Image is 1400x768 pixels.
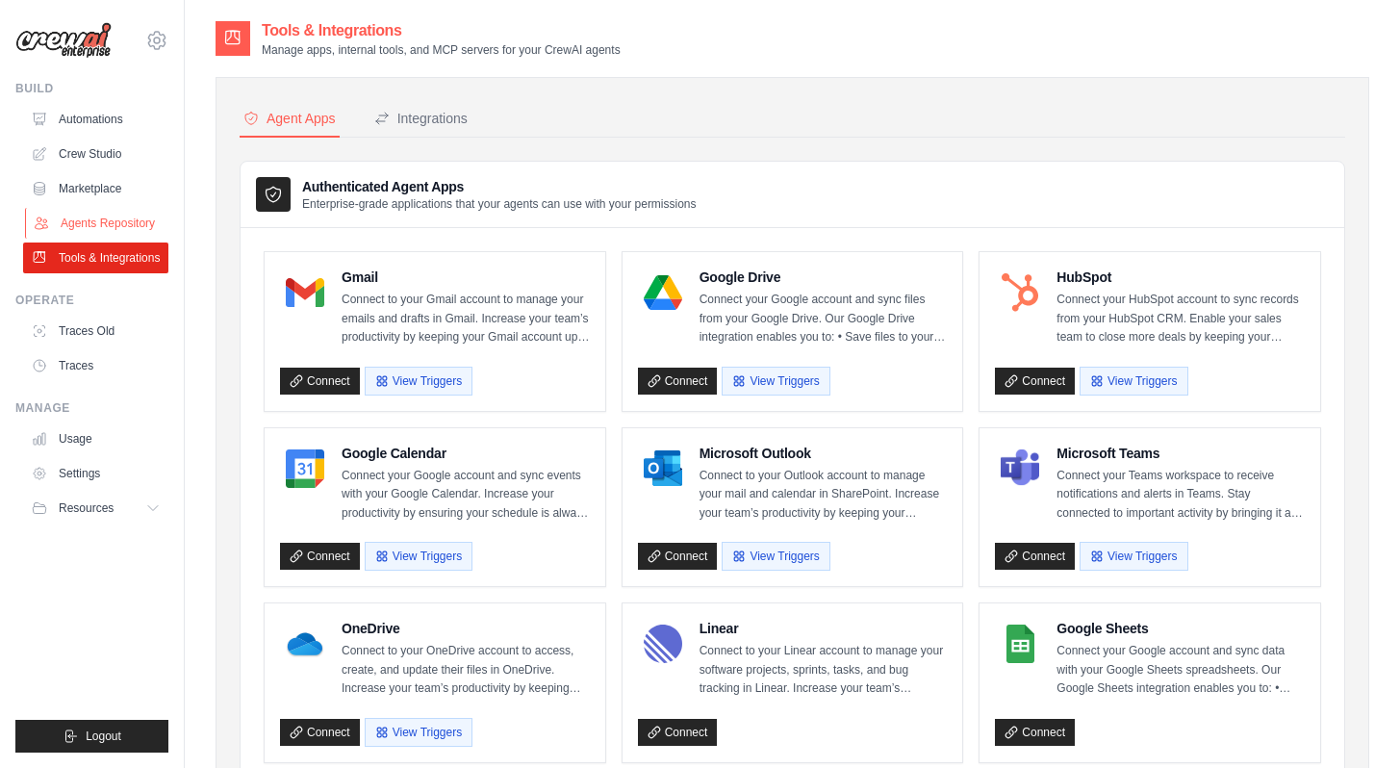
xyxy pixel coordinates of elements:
[342,444,590,463] h4: Google Calendar
[15,720,168,753] button: Logout
[995,368,1075,395] a: Connect
[700,444,948,463] h4: Microsoft Outlook
[342,642,590,699] p: Connect to your OneDrive account to access, create, and update their files in OneDrive. Increase ...
[23,493,168,524] button: Resources
[638,719,718,746] a: Connect
[25,208,170,239] a: Agents Repository
[722,367,829,396] button: View Triggers
[995,543,1075,570] a: Connect
[1056,642,1305,699] p: Connect your Google account and sync data with your Google Sheets spreadsheets. Our Google Sheets...
[722,542,829,571] button: View Triggers
[370,101,471,138] button: Integrations
[1056,467,1305,524] p: Connect your Teams workspace to receive notifications and alerts in Teams. Stay connected to impo...
[280,543,360,570] a: Connect
[23,243,168,273] a: Tools & Integrations
[638,543,718,570] a: Connect
[700,268,948,287] h4: Google Drive
[995,719,1075,746] a: Connect
[262,42,621,58] p: Manage apps, internal tools, and MCP servers for your CrewAI agents
[700,642,948,699] p: Connect to your Linear account to manage your software projects, sprints, tasks, and bug tracking...
[1056,444,1305,463] h4: Microsoft Teams
[15,293,168,308] div: Operate
[700,291,948,347] p: Connect your Google account and sync files from your Google Drive. Our Google Drive integration e...
[1056,268,1305,287] h4: HubSpot
[15,400,168,416] div: Manage
[1056,291,1305,347] p: Connect your HubSpot account to sync records from your HubSpot CRM. Enable your sales team to clo...
[342,467,590,524] p: Connect your Google account and sync events with your Google Calendar. Increase your productivity...
[23,104,168,135] a: Automations
[286,625,324,663] img: OneDrive Logo
[1080,542,1187,571] button: View Triggers
[286,449,324,488] img: Google Calendar Logo
[374,109,468,128] div: Integrations
[638,368,718,395] a: Connect
[23,173,168,204] a: Marketplace
[302,196,697,212] p: Enterprise-grade applications that your agents can use with your permissions
[644,273,682,312] img: Google Drive Logo
[365,367,472,396] button: View Triggers
[1001,273,1039,312] img: HubSpot Logo
[365,718,472,747] button: View Triggers
[1080,367,1187,396] button: View Triggers
[342,291,590,347] p: Connect to your Gmail account to manage your emails and drafts in Gmail. Increase your team’s pro...
[23,423,168,454] a: Usage
[23,350,168,381] a: Traces
[280,368,360,395] a: Connect
[23,139,168,169] a: Crew Studio
[1001,449,1039,488] img: Microsoft Teams Logo
[59,500,114,516] span: Resources
[302,177,697,196] h3: Authenticated Agent Apps
[280,719,360,746] a: Connect
[86,729,121,744] span: Logout
[23,458,168,489] a: Settings
[700,619,948,638] h4: Linear
[262,19,621,42] h2: Tools & Integrations
[1056,619,1305,638] h4: Google Sheets
[286,273,324,312] img: Gmail Logo
[23,316,168,346] a: Traces Old
[342,268,590,287] h4: Gmail
[15,81,168,96] div: Build
[365,542,472,571] button: View Triggers
[243,109,336,128] div: Agent Apps
[240,101,340,138] button: Agent Apps
[1001,625,1039,663] img: Google Sheets Logo
[644,449,682,488] img: Microsoft Outlook Logo
[15,22,112,59] img: Logo
[342,619,590,638] h4: OneDrive
[644,625,682,663] img: Linear Logo
[700,467,948,524] p: Connect to your Outlook account to manage your mail and calendar in SharePoint. Increase your tea...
